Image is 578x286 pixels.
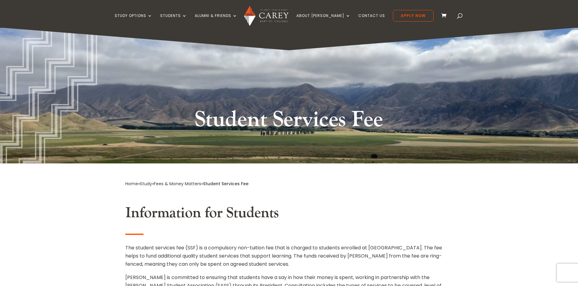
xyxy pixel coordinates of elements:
[115,14,152,28] a: Study Options
[125,181,248,187] span: » » »
[244,6,289,26] img: Carey Baptist College
[296,14,350,28] a: About [PERSON_NAME]
[125,181,138,187] a: Home
[393,10,434,21] a: Apply Now
[154,181,201,187] a: Fees & Money Matters
[195,14,237,28] a: Alumni & Friends
[160,14,187,28] a: Students
[175,106,403,137] h1: Student Services Fee
[203,181,248,187] span: Student Services Fee
[140,181,152,187] a: Study
[125,204,453,225] h2: Information for Students
[358,14,385,28] a: Contact Us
